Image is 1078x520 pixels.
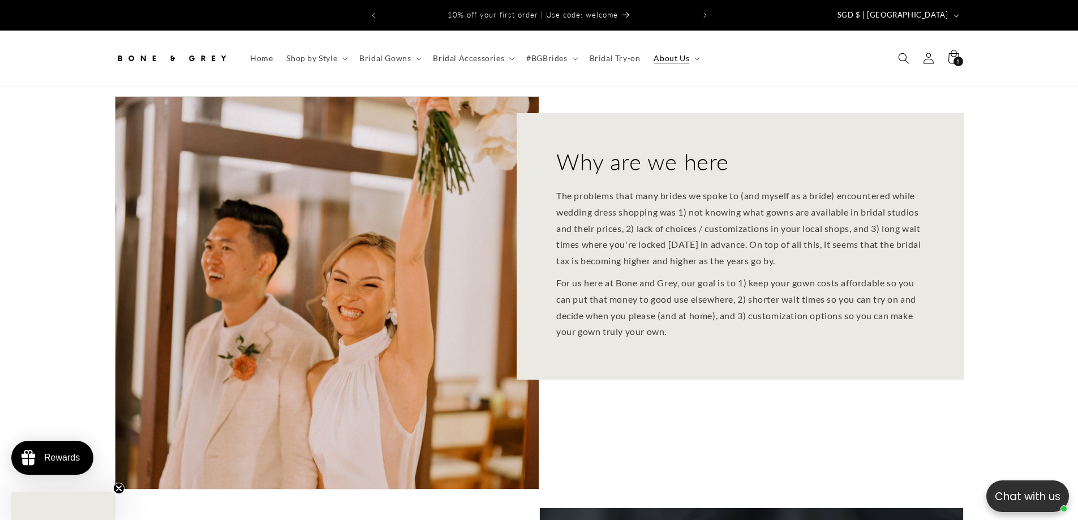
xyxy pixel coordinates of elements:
a: Bridal Try-on [583,46,647,70]
span: Bridal Gowns [359,53,411,63]
summary: Shop by Style [280,46,353,70]
button: Open chatbox [986,480,1069,512]
a: Bone and Grey Bridal [110,42,232,75]
p: The problems that many brides we spoke to (and myself as a bride) encountered while wedding dress... [556,188,924,269]
span: SGD $ | [GEOGRAPHIC_DATA] [838,10,948,21]
div: Close teaser [11,492,115,520]
summary: #BGBrides [519,46,582,70]
summary: Search [891,46,916,71]
summary: About Us [647,46,705,70]
span: Bridal Try-on [590,53,641,63]
button: SGD $ | [GEOGRAPHIC_DATA] [831,5,964,26]
span: 10% off your first order | Use code: welcome [448,10,618,19]
p: Chat with us [986,488,1069,505]
span: About Us [654,53,689,63]
summary: Bridal Accessories [426,46,519,70]
button: Previous announcement [361,5,386,26]
span: 1 [956,57,960,66]
span: Bridal Accessories [433,53,504,63]
span: #BGBrides [526,53,567,63]
img: Bone and Grey Bridal [115,46,228,71]
div: Rewards [44,453,80,463]
h2: Why are we here [556,147,729,177]
button: Next announcement [693,5,718,26]
button: Close teaser [113,483,124,494]
p: For us here at Bone and Grey, our goal is to 1) keep your gown costs affordable so you can put th... [556,275,924,340]
summary: Bridal Gowns [353,46,426,70]
span: Home [250,53,273,63]
a: Home [243,46,280,70]
span: Shop by Style [286,53,337,63]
